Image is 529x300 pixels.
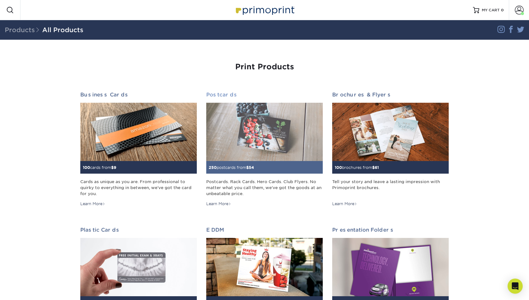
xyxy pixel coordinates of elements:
[5,26,42,34] span: Products
[209,165,217,170] span: 250
[372,165,375,170] span: $
[335,165,379,170] small: brochures from
[83,165,116,170] small: cards from
[206,179,323,197] div: Postcards. Rack Cards. Hero Cards. Club Flyers. No matter what you call them, we've got the goods...
[335,165,342,170] span: 100
[209,165,254,170] small: postcards from
[80,92,197,207] a: Business Cards 100cards from$9 Cards as unique as you are. From professional to quirky to everyth...
[80,201,105,207] div: Learn More
[111,165,114,170] span: $
[332,92,449,98] h2: Brochures & Flyers
[508,279,523,294] div: Open Intercom Messenger
[332,103,449,161] img: Brochures & Flyers
[42,26,83,34] a: All Products
[233,3,296,17] img: Primoprint
[206,238,323,296] img: EDDM
[114,165,116,170] span: 9
[83,165,90,170] span: 100
[246,165,249,170] span: $
[80,103,197,161] img: Business Cards
[332,201,357,207] div: Learn More
[206,201,231,207] div: Learn More
[80,238,197,296] img: Plastic Cards
[332,238,449,296] img: Presentation Folders
[332,92,449,207] a: Brochures & Flyers 100brochures from$61 Tell your story and leave a lasting impression with Primo...
[482,8,500,13] span: MY CART
[80,227,197,233] h2: Plastic Cards
[332,179,449,197] div: Tell your story and leave a lasting impression with Primoprint brochures.
[80,62,449,72] h1: Print Products
[80,179,197,197] div: Cards as unique as you are. From professional to quirky to everything in between, we've got the c...
[332,227,449,233] h2: Presentation Folders
[206,92,323,207] a: Postcards 250postcards from$54 Postcards. Rack Cards. Hero Cards. Club Flyers. No matter what you...
[206,103,323,161] img: Postcards
[206,227,323,233] h2: EDDM
[375,165,379,170] span: 61
[206,92,323,98] h2: Postcards
[80,92,197,98] h2: Business Cards
[501,8,504,12] span: 0
[249,165,254,170] span: 54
